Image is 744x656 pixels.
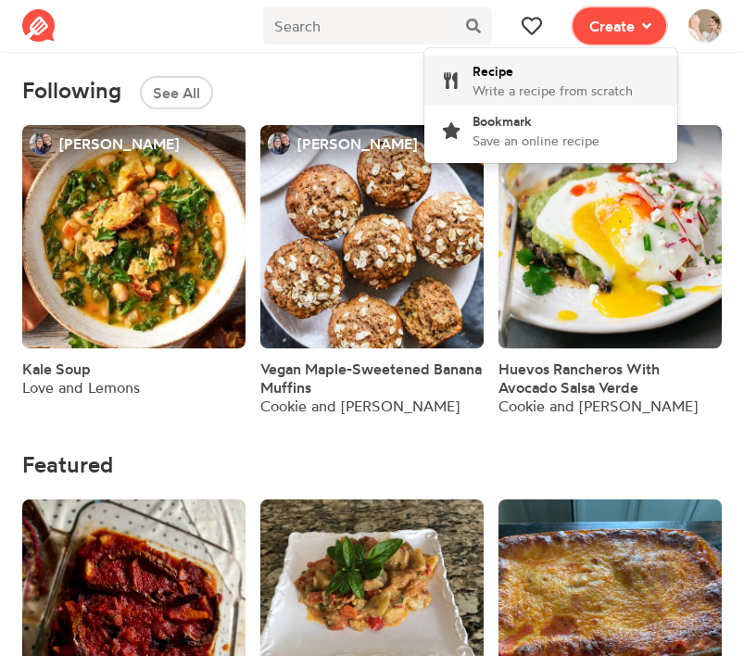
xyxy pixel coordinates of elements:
[473,132,599,148] span: Save an online recipe
[473,82,633,98] span: Write a recipe from scratch
[260,360,482,397] span: Vegan Maple-Sweetened Banana Muffins
[260,397,484,415] div: Cookie and [PERSON_NAME]
[573,7,666,44] button: Create
[498,397,722,415] div: Cookie and [PERSON_NAME]
[263,7,456,44] input: Search
[424,56,677,106] a: RecipeWrite a recipe from scratch
[688,9,722,43] img: User's avatar
[22,78,121,103] span: Following
[498,360,660,397] span: Huevos Rancheros With Avocado Salsa Verde
[260,360,484,397] a: Vegan Maple-Sweetened Banana Muffins
[22,9,56,43] img: Reciplate
[22,378,140,397] div: Love and Lemons
[498,360,722,397] a: Huevos Rancheros With Avocado Salsa Verde
[589,15,635,37] span: Create
[473,113,532,129] span: Bookmark
[140,76,213,109] button: See All
[473,63,513,79] span: Recipe
[121,80,213,98] a: See All
[22,360,91,378] a: Kale Soup
[22,452,722,477] h4: Featured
